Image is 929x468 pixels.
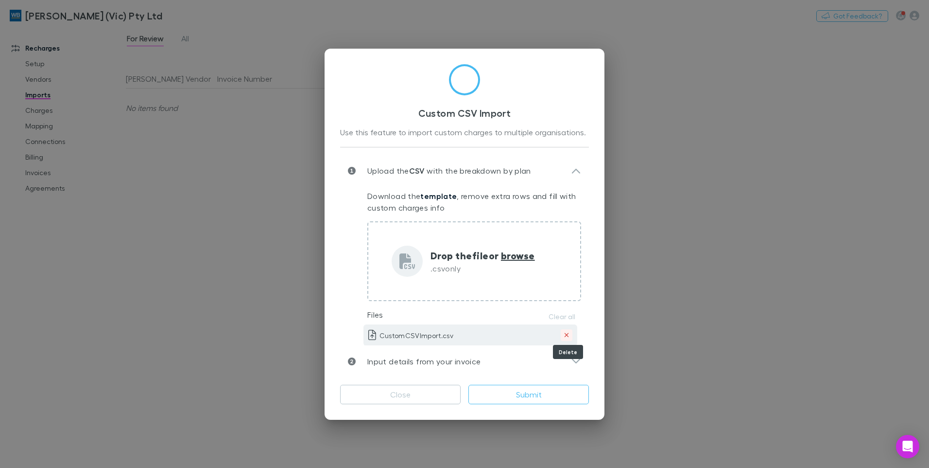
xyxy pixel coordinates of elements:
[430,248,535,263] p: Drop the file or
[501,249,535,262] span: browse
[543,311,581,323] button: Clear all
[896,435,919,458] div: Open Intercom Messenger
[340,126,589,139] div: Use this feature to import custom charges to multiple organisations.
[367,190,581,214] p: Download the , remove extra rows and fill with custom charges info
[367,309,383,321] p: Files
[468,385,589,404] button: Submit
[561,329,572,341] button: Delete
[409,166,425,176] strong: CSV
[430,263,535,274] p: .csv only
[420,191,457,201] a: template
[356,165,531,177] p: Upload the with the breakdown by plan
[340,107,589,119] h3: Custom CSV Import
[368,330,453,340] p: CustomCSVImport.csv
[356,356,481,367] p: Input details from your invoice
[340,155,589,186] div: Upload theCSV with the breakdown by plan
[340,385,461,404] button: Close
[340,346,589,377] div: Input details from your invoice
